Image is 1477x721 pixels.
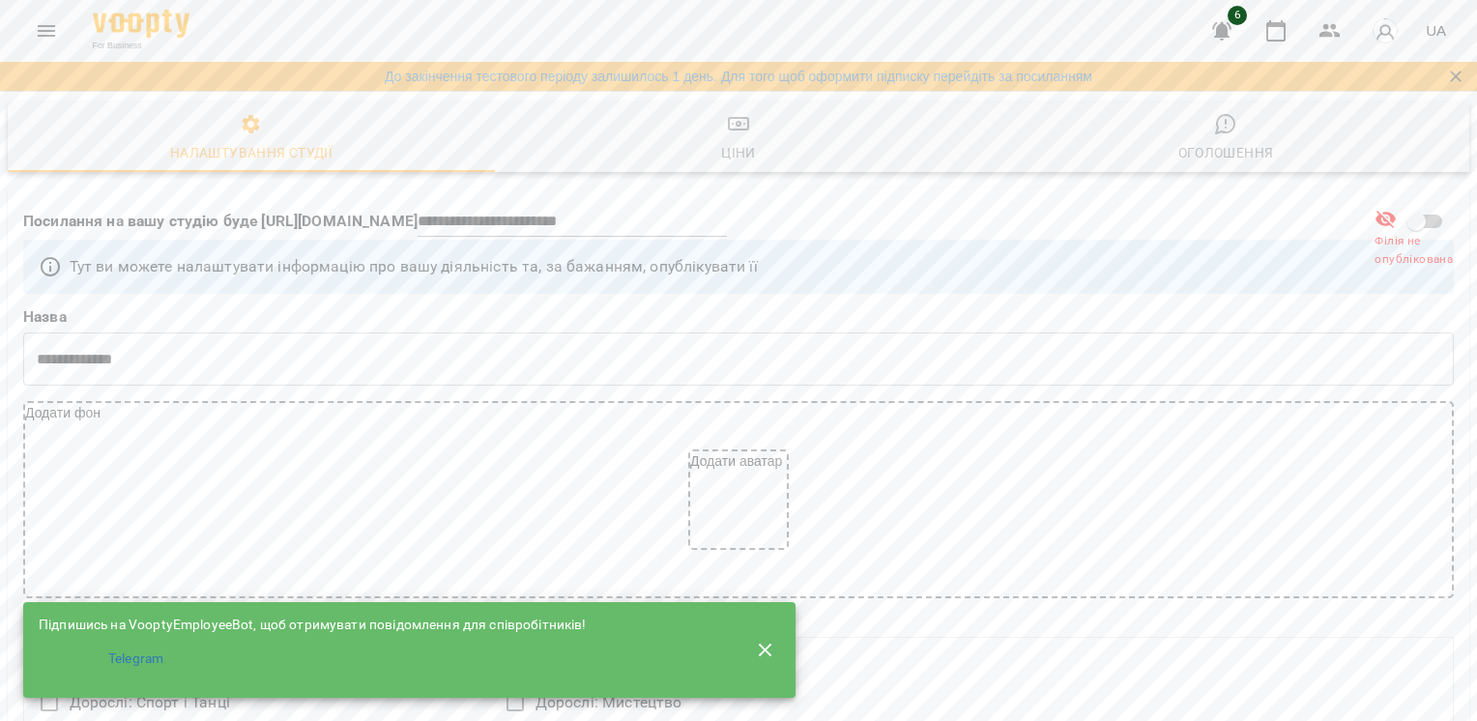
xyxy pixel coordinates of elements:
div: Налаштування студії [170,141,333,164]
button: UA [1418,13,1454,48]
span: Дорослі: Спорт і Танці [70,691,230,714]
div: Ціни [721,141,756,164]
div: Оголошення [1178,141,1274,164]
span: Дорослі: Мистецтво [536,691,682,714]
img: avatar_s.png [1372,17,1399,44]
a: Telegram [39,642,727,677]
button: Menu [23,8,70,54]
img: Voopty Logo [93,10,189,38]
p: Посилання на вашу студію буде [URL][DOMAIN_NAME] [23,210,418,233]
button: Закрити сповіщення [1442,63,1469,90]
span: For Business [93,40,189,52]
div: Підпишись на VooptyEmployeeBot, щоб отримувати повідомлення для співробітників! [39,616,727,635]
span: Філія не опублікована [1375,232,1471,270]
div: Додати аватар [690,451,787,548]
span: UA [1426,20,1446,41]
span: 6 [1228,6,1247,25]
label: Назва [23,309,1454,325]
a: До закінчення тестового періоду залишилось 1 день. Для того щоб оформити підписку перейдіть за по... [385,67,1092,86]
p: Тут ви можете налаштувати інформацію про вашу діяльність та, за бажанням, опублікувати її [70,255,758,278]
